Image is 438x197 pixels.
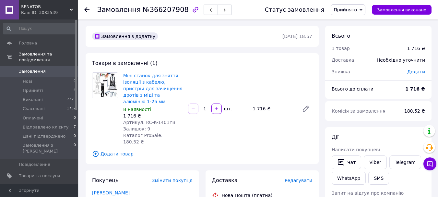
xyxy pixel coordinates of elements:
[21,4,70,10] span: SENATOR
[67,97,76,103] span: 7329
[23,97,43,103] span: Виконані
[92,73,118,98] img: Міні станок для зняття ізоляції з кабелю, пристрій для зачищення дротів з міді та алюмінію 1-25 мм
[123,113,183,119] div: 1 716 ₴
[23,106,45,112] span: Скасовані
[407,69,425,74] span: Додати
[332,108,385,114] span: Комісія за замовлення
[377,7,426,12] span: Замовлення виконано
[423,157,436,170] button: Чат з покупцем
[19,51,78,63] span: Замовлення та повідомлення
[21,10,78,16] div: Ваш ID: 3083539
[285,178,312,183] span: Редагувати
[332,69,350,74] span: Знижка
[97,6,141,14] span: Замовлення
[404,108,425,114] span: 180.52 ₴
[19,40,37,46] span: Головна
[23,88,43,93] span: Прийняті
[405,86,425,92] b: 1 716 ₴
[92,190,130,195] a: [PERSON_NAME]
[123,73,183,104] a: Міні станок для зняття ізоляції з кабелю, пристрій для зачищення дротів з міді та алюмінію 1-25 мм
[332,86,373,92] span: Всього до сплати
[123,120,175,125] span: Артикул: RC-K-1401YB
[222,105,233,112] div: шт.
[332,57,354,63] span: Доставка
[332,147,380,152] span: Написати покупцеві
[23,142,74,154] span: Замовлення з [PERSON_NAME]
[373,53,429,67] div: Необхідно уточнити
[332,191,404,196] span: Запит на відгук про компанію
[19,68,46,74] span: Замовлення
[368,172,389,185] button: SMS
[372,5,432,15] button: Замовлення виконано
[123,107,151,112] span: В наявності
[23,133,65,139] span: Дані підтверджено
[299,102,312,115] a: Редагувати
[74,115,76,121] span: 0
[92,150,312,157] span: Додати товар
[19,162,50,167] span: Повідомлення
[282,34,312,39] time: [DATE] 18:57
[332,172,366,185] a: WhatsApp
[265,6,325,13] div: Статус замовлення
[389,155,421,169] a: Telegram
[92,32,158,40] div: Замовлення з додатку
[74,88,76,93] span: 6
[19,173,60,179] span: Товари та послуги
[67,106,76,112] span: 1732
[74,133,76,139] span: 0
[332,33,350,39] span: Всього
[407,45,425,52] div: 1 716 ₴
[74,124,76,130] span: 7
[123,126,150,131] span: Залишок: 9
[92,60,158,66] span: Товари в замовленні (1)
[332,46,350,51] span: 1 товар
[23,79,32,84] span: Нові
[84,6,89,13] div: Повернутися назад
[332,155,361,169] button: Чат
[3,23,77,34] input: Пошук
[143,6,189,14] span: №366207908
[334,7,357,12] span: Прийнято
[23,115,43,121] span: Оплачені
[123,133,162,144] span: Каталог ProSale: 180.52 ₴
[74,142,76,154] span: 0
[250,104,297,113] div: 1 716 ₴
[332,134,338,140] span: Дії
[92,177,119,183] span: Покупець
[74,79,76,84] span: 0
[364,155,386,169] a: Viber
[212,177,238,183] span: Доставка
[23,124,68,130] span: Відправлено клієнту
[152,178,193,183] span: Змінити покупця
